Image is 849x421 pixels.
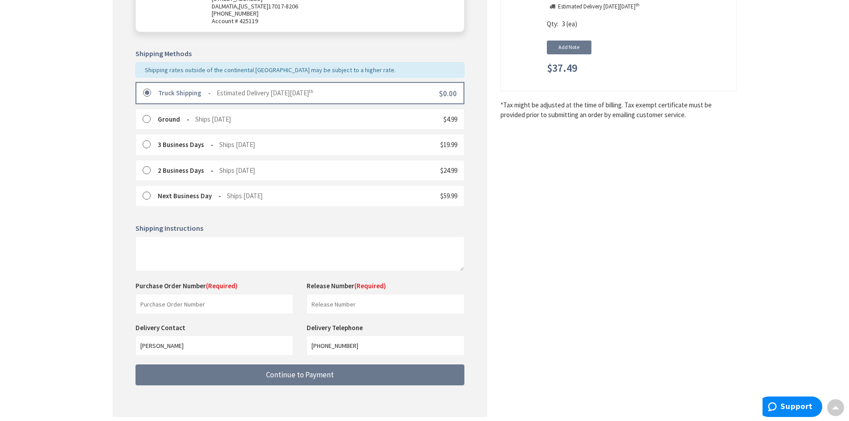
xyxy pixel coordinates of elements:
[440,140,457,149] span: $19.99
[558,3,640,11] p: Estimated Delivery [DATE][DATE]
[219,140,255,149] span: Ships [DATE]
[439,89,457,98] span: $0.00
[354,282,386,290] span: (Required)
[500,100,737,119] : *Tax might be adjusted at the time of billing. Tax exempt certificate must be provided prior to s...
[135,224,203,233] span: Shipping Instructions
[158,192,221,200] strong: Next Business Day
[443,115,457,123] span: $4.99
[145,66,396,74] span: Shipping rates outside of the continental [GEOGRAPHIC_DATA] may be subject to a higher rate.
[212,17,448,25] span: Account # 425119
[158,89,211,97] strong: Truck Shipping
[158,140,213,149] strong: 3 Business Days
[566,20,577,28] span: (ea)
[547,62,577,74] span: $37.49
[135,323,188,332] label: Delivery Contact
[227,192,262,200] span: Ships [DATE]
[212,9,258,17] span: [PHONE_NUMBER]
[266,370,334,380] span: Continue to Payment
[135,50,464,58] h5: Shipping Methods
[440,192,457,200] span: $59.99
[135,294,293,314] input: Purchase Order Number
[135,281,238,290] label: Purchase Order Number
[212,2,239,10] span: DALMATIA,
[219,166,255,175] span: Ships [DATE]
[206,282,238,290] span: (Required)
[268,2,298,10] span: 17017-8206
[158,115,189,123] strong: Ground
[763,396,822,419] iframe: Opens a widget where you can find more information
[636,2,640,8] sup: th
[135,364,464,385] button: Continue to Payment
[309,88,313,94] sup: th
[440,166,457,175] span: $24.99
[195,115,231,123] span: Ships [DATE]
[307,323,365,332] label: Delivery Telephone
[307,294,464,314] input: Release Number
[307,281,386,290] label: Release Number
[562,20,565,28] span: 3
[547,20,557,28] span: Qty
[158,166,213,175] strong: 2 Business Days
[239,2,268,10] span: [US_STATE]
[217,89,313,97] span: Estimated Delivery [DATE][DATE]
